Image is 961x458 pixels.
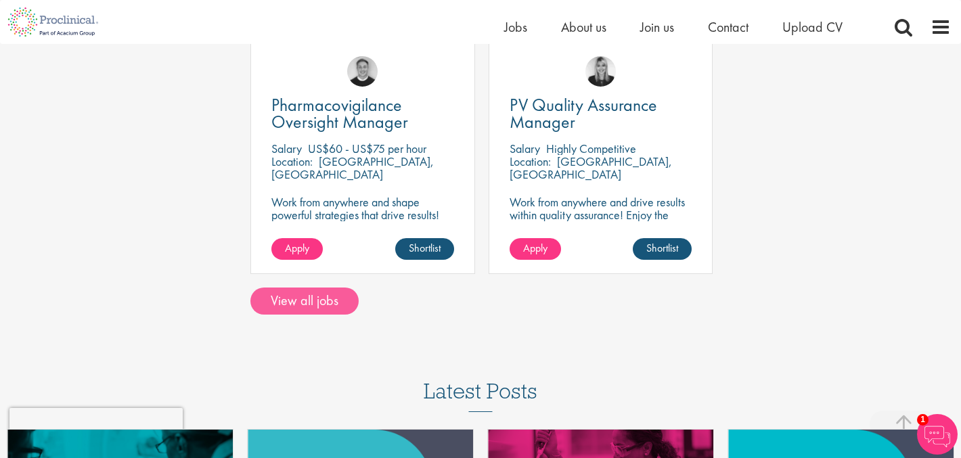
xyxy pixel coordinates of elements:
[271,196,454,247] p: Work from anywhere and shape powerful strategies that drive results! Enjoy the freedom of remote ...
[633,238,692,260] a: Shortlist
[347,56,378,87] img: Bo Forsen
[585,56,616,87] img: Janelle Jones
[271,93,408,133] span: Pharmacovigilance Oversight Manager
[546,141,636,156] p: Highly Competitive
[510,238,561,260] a: Apply
[424,380,537,412] h3: Latest Posts
[395,238,454,260] a: Shortlist
[510,97,692,131] a: PV Quality Assurance Manager
[250,288,359,315] a: View all jobs
[640,18,674,36] a: Join us
[510,154,551,169] span: Location:
[561,18,606,36] a: About us
[271,154,434,182] p: [GEOGRAPHIC_DATA], [GEOGRAPHIC_DATA]
[9,408,183,449] iframe: reCAPTCHA
[285,241,309,255] span: Apply
[504,18,527,36] a: Jobs
[271,154,313,169] span: Location:
[271,238,323,260] a: Apply
[510,93,657,133] span: PV Quality Assurance Manager
[308,141,426,156] p: US$60 - US$75 per hour
[271,141,302,156] span: Salary
[523,241,547,255] span: Apply
[917,414,929,426] span: 1
[782,18,843,36] a: Upload CV
[708,18,748,36] a: Contact
[510,154,672,182] p: [GEOGRAPHIC_DATA], [GEOGRAPHIC_DATA]
[510,141,540,156] span: Salary
[271,97,454,131] a: Pharmacovigilance Oversight Manager
[917,414,958,455] img: Chatbot
[510,196,692,247] p: Work from anywhere and drive results within quality assurance! Enjoy the freedom of remote work w...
